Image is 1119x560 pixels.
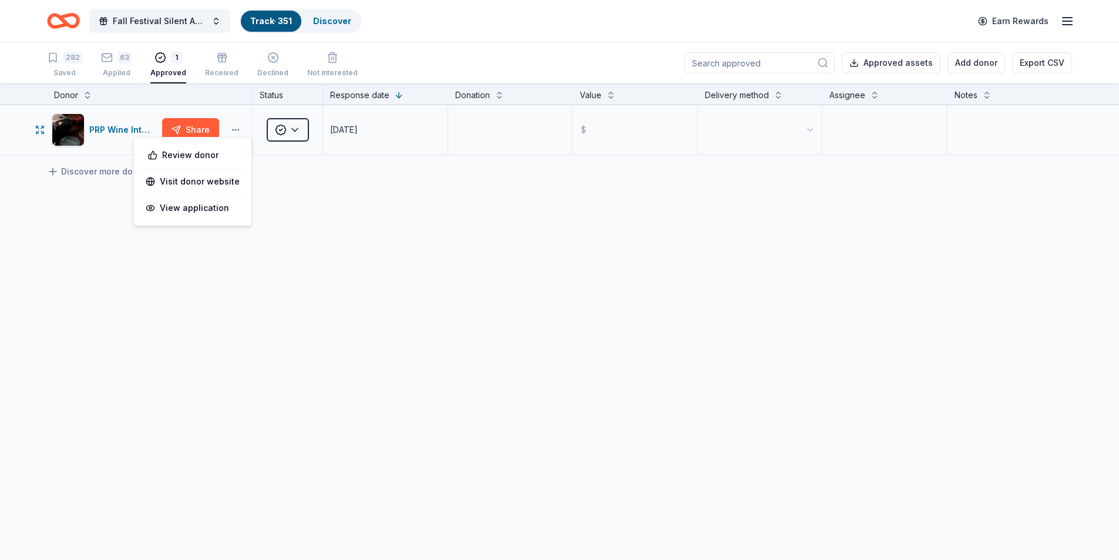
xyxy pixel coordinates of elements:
[171,52,183,63] div: 1
[829,88,865,102] div: Assignee
[47,7,80,35] a: Home
[54,88,78,102] div: Donor
[205,68,238,78] div: Received
[250,16,292,26] a: Track· 351
[705,88,769,102] div: Delivery method
[307,68,358,78] div: Not interested
[947,52,1005,73] button: Add donor
[971,11,1056,32] a: Earn Rewards
[150,47,186,83] button: 1Approved
[1012,52,1072,73] button: Export CSV
[146,175,240,189] a: Visit donor website
[205,47,238,83] button: Received
[955,88,977,102] div: Notes
[52,114,84,146] img: Image for PRP Wine International
[580,88,601,102] div: Value
[47,68,82,78] div: Saved
[455,88,490,102] div: Donation
[89,123,157,137] div: PRP Wine International
[52,113,157,146] button: Image for PRP Wine InternationalPRP Wine International
[330,123,358,137] div: [DATE]
[47,165,151,179] a: Discover more donors
[141,197,244,219] div: View application
[313,16,351,26] a: Discover
[323,105,448,155] button: [DATE]
[330,88,389,102] div: Response date
[307,47,358,83] button: Not interested
[113,14,207,28] span: Fall Festival Silent Auction
[257,47,288,83] button: Declined
[63,52,82,63] div: 282
[89,9,230,33] button: Fall Festival Silent Auction
[162,118,219,142] button: Share
[143,145,242,166] div: Review donor
[257,68,288,78] div: Declined
[117,52,132,63] div: 63
[101,68,132,78] div: Applied
[684,52,835,73] input: Search approved
[150,68,186,78] div: Approved
[842,52,940,73] button: Approved assets
[253,83,323,105] div: Status
[240,9,362,33] button: Track· 351Discover
[101,47,132,83] button: 63Applied
[47,47,82,83] button: 282Saved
